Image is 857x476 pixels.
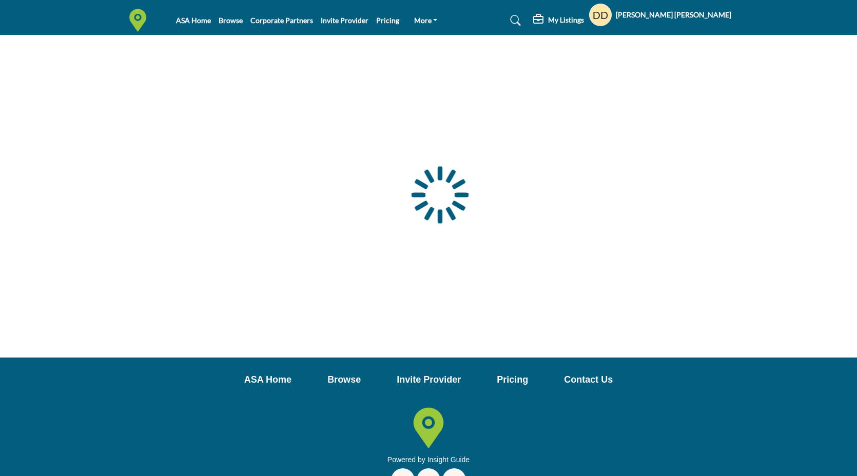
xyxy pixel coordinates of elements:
a: Browse [219,16,243,25]
a: ASA Home [176,16,211,25]
h5: My Listings [548,15,584,25]
a: Pricing [497,373,528,387]
img: Site Logo [126,9,154,32]
div: My Listings [533,14,584,27]
button: Show hide supplier dropdown [589,4,612,26]
a: Invite Provider [397,373,461,387]
h5: [PERSON_NAME] [PERSON_NAME] [616,10,731,20]
img: No Site Logo [408,407,449,448]
a: Contact Us [564,373,613,387]
a: ASA Home [244,373,291,387]
a: Corporate Partners [250,16,313,25]
a: Invite Provider [321,16,368,25]
a: Search [500,12,528,29]
a: More [407,13,445,28]
a: Powered by Insight Guide [387,455,470,464]
a: Browse [327,373,361,387]
a: Pricing [376,16,399,25]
